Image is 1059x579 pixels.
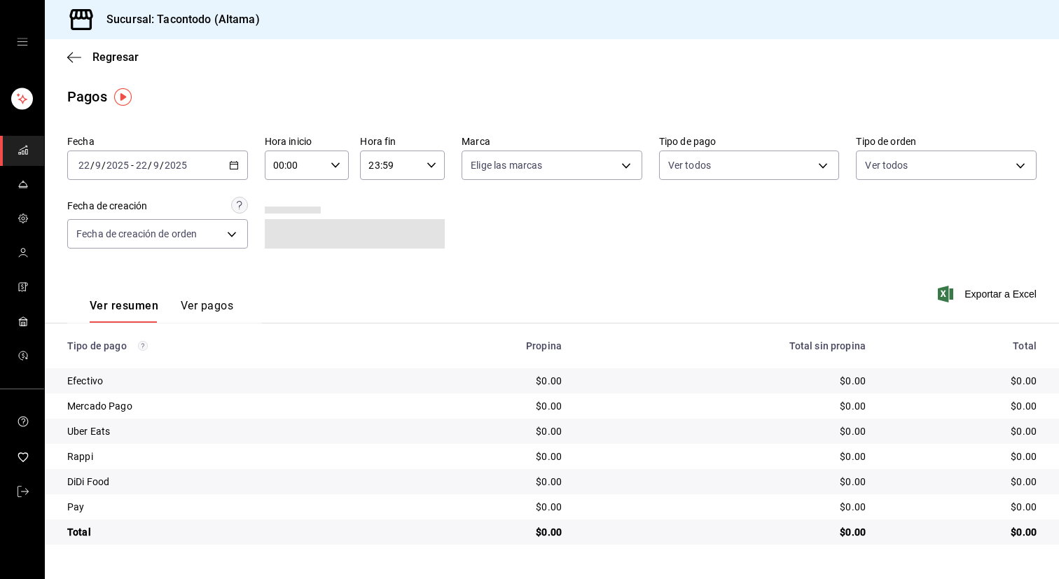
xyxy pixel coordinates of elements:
button: Ver pagos [181,299,233,323]
div: navigation tabs [90,299,233,323]
span: Ver todos [668,158,711,172]
div: Total sin propina [584,340,866,351]
span: / [148,160,152,171]
span: Elige las marcas [471,158,542,172]
label: Hora fin [360,137,445,146]
input: -- [95,160,102,171]
svg: Los pagos realizados con Pay y otras terminales son montos brutos. [138,341,148,351]
button: Ver resumen [90,299,158,323]
div: $0.00 [584,500,866,514]
div: $0.00 [888,374,1037,388]
div: $0.00 [888,424,1037,438]
span: / [90,160,95,171]
div: $0.00 [888,525,1037,539]
label: Tipo de pago [659,137,840,146]
input: -- [78,160,90,171]
div: $0.00 [584,424,866,438]
div: $0.00 [888,399,1037,413]
div: $0.00 [888,500,1037,514]
div: Uber Eats [67,424,383,438]
div: Tipo de pago [67,340,383,351]
div: $0.00 [406,525,562,539]
div: $0.00 [584,374,866,388]
img: Tooltip marker [114,88,132,106]
div: DiDi Food [67,475,383,489]
span: Fecha de creación de orden [76,227,197,241]
input: -- [135,160,148,171]
div: $0.00 [406,475,562,489]
div: $0.00 [406,399,562,413]
div: $0.00 [584,399,866,413]
div: $0.00 [584,525,866,539]
label: Fecha [67,137,248,146]
div: Efectivo [67,374,383,388]
div: Propina [406,340,562,351]
div: Total [888,340,1037,351]
div: Rappi [67,449,383,463]
label: Marca [462,137,642,146]
input: -- [153,160,160,171]
label: Tipo de orden [856,137,1037,146]
div: $0.00 [888,449,1037,463]
span: / [160,160,164,171]
button: Regresar [67,50,139,64]
h3: Sucursal: Tacontodo (Altama) [95,11,260,28]
input: ---- [106,160,130,171]
button: Exportar a Excel [941,286,1037,302]
div: Pay [67,500,383,514]
input: ---- [164,160,188,171]
div: Total [67,525,383,539]
div: Pagos [67,86,107,107]
div: $0.00 [406,500,562,514]
span: / [102,160,106,171]
button: open drawer [17,36,28,48]
div: Mercado Pago [67,399,383,413]
div: $0.00 [406,374,562,388]
span: Ver todos [865,158,908,172]
div: $0.00 [888,475,1037,489]
div: Fecha de creación [67,199,147,214]
span: - [131,160,134,171]
span: Regresar [92,50,139,64]
div: $0.00 [584,449,866,463]
div: $0.00 [406,424,562,438]
label: Hora inicio [265,137,349,146]
div: $0.00 [406,449,562,463]
div: $0.00 [584,475,866,489]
